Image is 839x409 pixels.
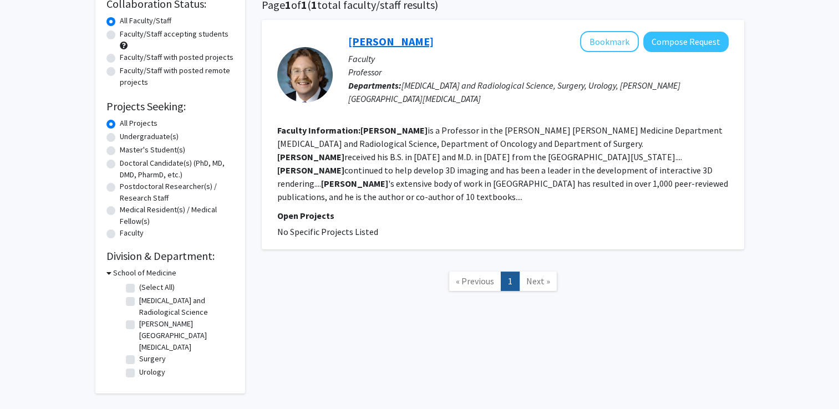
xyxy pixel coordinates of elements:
[348,65,729,79] p: Professor
[139,353,166,365] label: Surgery
[120,28,228,40] label: Faculty/Staff accepting students
[456,275,494,287] span: « Previous
[277,125,728,202] fg-read-more: is a Professor in the [PERSON_NAME] [PERSON_NAME] Medicine Department [MEDICAL_DATA] and Radiolog...
[321,178,388,189] b: [PERSON_NAME]
[120,117,157,129] label: All Projects
[120,144,185,156] label: Master's Student(s)
[526,275,550,287] span: Next »
[120,65,234,88] label: Faculty/Staff with posted remote projects
[348,34,434,48] a: [PERSON_NAME]
[139,295,231,318] label: [MEDICAL_DATA] and Radiological Science
[120,181,234,204] label: Postdoctoral Researcher(s) / Research Staff
[348,80,401,91] b: Departments:
[348,80,680,104] span: [MEDICAL_DATA] and Radiological Science, Surgery, Urology, [PERSON_NAME][GEOGRAPHIC_DATA][MEDICAL...
[277,165,344,176] b: [PERSON_NAME]
[139,366,165,378] label: Urology
[120,131,179,142] label: Undergraduate(s)
[8,359,47,401] iframe: Chat
[580,31,639,52] button: Add Elliot Fishman to Bookmarks
[106,249,234,263] h2: Division & Department:
[106,100,234,113] h2: Projects Seeking:
[449,272,501,291] a: Previous Page
[277,125,360,136] b: Faculty Information:
[519,272,557,291] a: Next Page
[120,227,144,239] label: Faculty
[120,15,171,27] label: All Faculty/Staff
[348,52,729,65] p: Faculty
[139,282,175,293] label: (Select All)
[120,204,234,227] label: Medical Resident(s) / Medical Fellow(s)
[262,260,744,305] nav: Page navigation
[277,209,729,222] p: Open Projects
[643,32,729,52] button: Compose Request to Elliot Fishman
[501,272,520,291] a: 1
[277,226,378,237] span: No Specific Projects Listed
[139,318,231,353] label: [PERSON_NAME][GEOGRAPHIC_DATA][MEDICAL_DATA]
[277,151,344,162] b: [PERSON_NAME]
[360,125,428,136] b: [PERSON_NAME]
[113,267,176,279] h3: School of Medicine
[120,157,234,181] label: Doctoral Candidate(s) (PhD, MD, DMD, PharmD, etc.)
[120,52,233,63] label: Faculty/Staff with posted projects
